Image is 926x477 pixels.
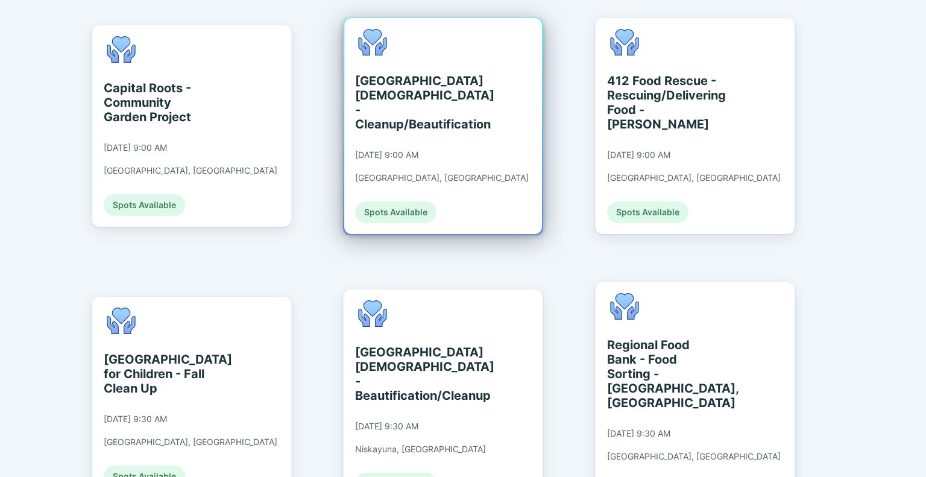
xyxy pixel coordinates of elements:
[104,414,167,425] div: [DATE] 9:30 AM
[607,150,670,160] div: [DATE] 9:00 AM
[104,352,214,396] div: [GEOGRAPHIC_DATA] for Children - Fall Clean Up
[104,142,167,153] div: [DATE] 9:00 AM
[607,338,717,410] div: Regional Food Bank - Food Sorting - [GEOGRAPHIC_DATA], [GEOGRAPHIC_DATA]
[355,444,486,455] div: Niskayuna, [GEOGRAPHIC_DATA]
[607,74,717,131] div: 412 Food Rescue - Rescuing/Delivering Food - [PERSON_NAME]
[607,172,781,183] div: [GEOGRAPHIC_DATA], [GEOGRAPHIC_DATA]
[607,451,781,462] div: [GEOGRAPHIC_DATA], [GEOGRAPHIC_DATA]
[355,150,418,160] div: [DATE] 9:00 AM
[355,345,465,403] div: [GEOGRAPHIC_DATA][DEMOGRAPHIC_DATA] - Beautification/Cleanup
[355,421,418,432] div: [DATE] 9:30 AM
[607,428,670,439] div: [DATE] 9:30 AM
[355,74,465,131] div: [GEOGRAPHIC_DATA][DEMOGRAPHIC_DATA] - Cleanup/Beautification
[104,165,277,176] div: [GEOGRAPHIC_DATA], [GEOGRAPHIC_DATA]
[104,81,214,124] div: Capital Roots - Community Garden Project
[607,201,688,223] div: Spots Available
[355,201,436,223] div: Spots Available
[104,437,277,447] div: [GEOGRAPHIC_DATA], [GEOGRAPHIC_DATA]
[355,172,529,183] div: [GEOGRAPHIC_DATA], [GEOGRAPHIC_DATA]
[104,194,185,216] div: Spots Available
